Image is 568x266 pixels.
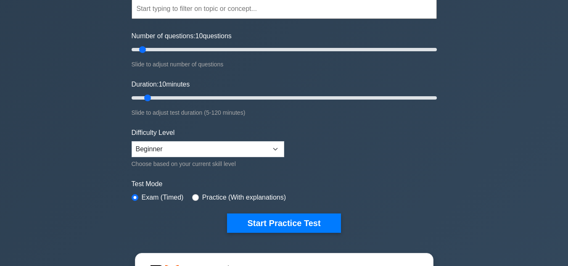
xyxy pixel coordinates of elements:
span: 10 [195,32,203,40]
label: Duration: minutes [132,79,190,90]
label: Difficulty Level [132,128,175,138]
div: Choose based on your current skill level [132,159,284,169]
label: Practice (With explanations) [202,192,286,203]
label: Exam (Timed) [142,192,184,203]
span: 10 [159,81,166,88]
label: Test Mode [132,179,437,189]
div: Slide to adjust test duration (5-120 minutes) [132,108,437,118]
div: Slide to adjust number of questions [132,59,437,69]
label: Number of questions: questions [132,31,232,41]
button: Start Practice Test [227,213,341,233]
